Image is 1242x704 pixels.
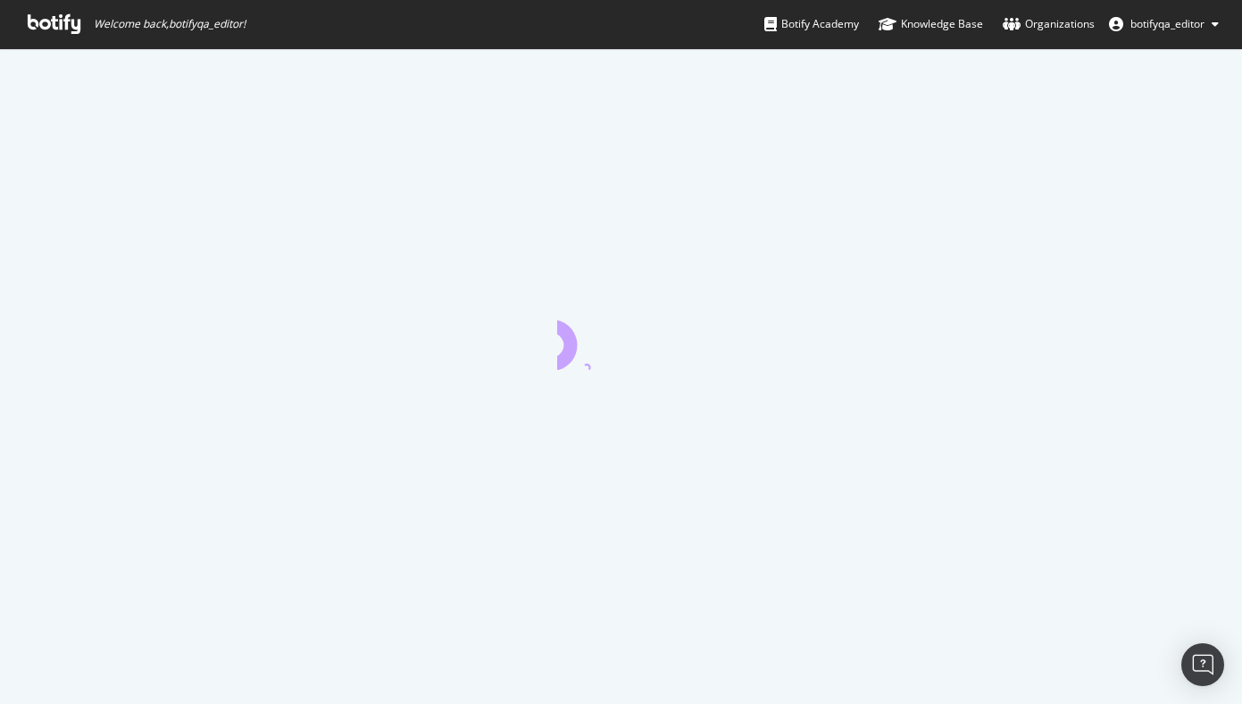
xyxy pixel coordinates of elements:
[1003,15,1095,33] div: Organizations
[1130,16,1204,31] span: botifyqa_editor
[879,15,983,33] div: Knowledge Base
[764,15,859,33] div: Botify Academy
[1181,643,1224,686] div: Open Intercom Messenger
[1095,10,1233,38] button: botifyqa_editor
[94,17,246,31] span: Welcome back, botifyqa_editor !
